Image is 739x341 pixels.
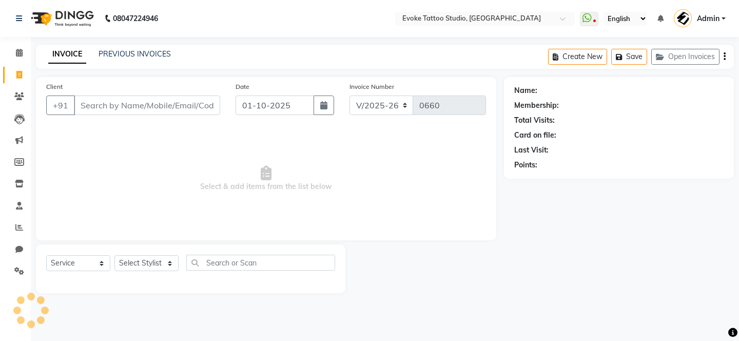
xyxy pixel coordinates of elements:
[46,96,75,115] button: +91
[651,49,719,65] button: Open Invoices
[514,85,537,96] div: Name:
[26,4,96,33] img: logo
[514,160,537,170] div: Points:
[349,82,394,91] label: Invoice Number
[611,49,647,65] button: Save
[46,127,486,230] span: Select & add items from the list below
[697,13,719,24] span: Admin
[514,130,556,141] div: Card on file:
[74,96,220,115] input: Search by Name/Mobile/Email/Code
[548,49,607,65] button: Create New
[236,82,249,91] label: Date
[186,255,335,271] input: Search or Scan
[514,115,555,126] div: Total Visits:
[46,82,63,91] label: Client
[674,9,692,27] img: Admin
[514,145,549,156] div: Last Visit:
[48,45,86,64] a: INVOICE
[514,100,559,111] div: Membership:
[99,49,171,59] a: PREVIOUS INVOICES
[113,4,158,33] b: 08047224946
